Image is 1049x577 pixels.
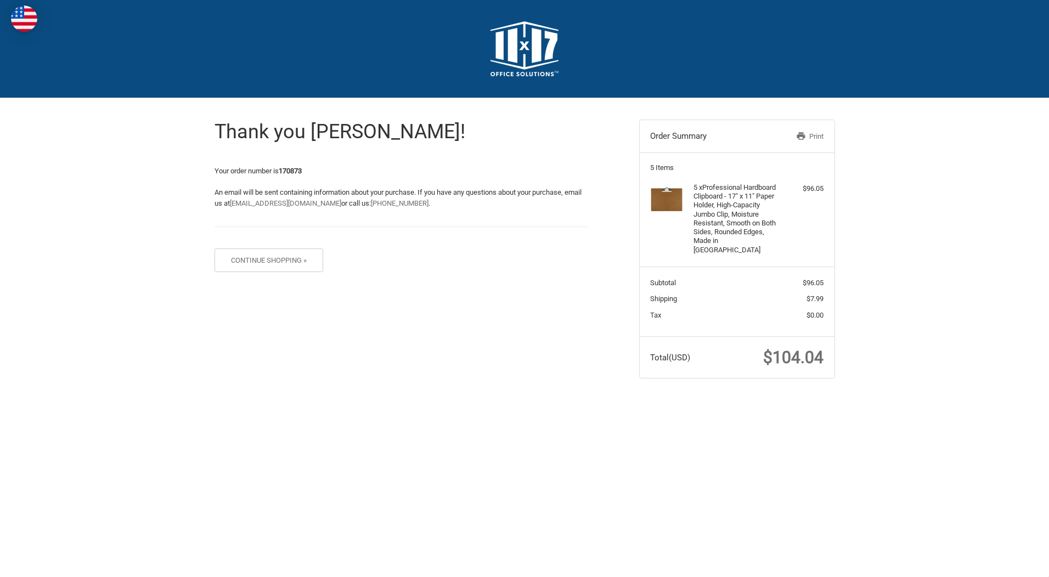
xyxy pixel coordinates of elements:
[279,167,302,175] strong: 170873
[490,21,559,76] img: 11x17.com
[763,348,824,367] span: $104.04
[215,188,582,207] span: An email will be sent containing information about your purchase. If you have any questions about...
[215,248,324,272] button: Continue Shopping »
[650,311,661,319] span: Tax
[650,131,767,142] h3: Order Summary
[11,5,37,32] img: duty and tax information for United States
[807,295,824,303] span: $7.99
[650,279,676,287] span: Subtotal
[807,311,824,319] span: $0.00
[650,353,690,363] span: Total (USD)
[780,183,824,194] div: $96.05
[230,199,341,207] a: [EMAIL_ADDRESS][DOMAIN_NAME]
[767,131,824,142] a: Print
[693,183,777,254] h4: 5 x Professional Hardboard Clipboard - 17" x 11" Paper Holder, High-Capacity Jumbo Clip, Moisture...
[803,279,824,287] span: $96.05
[215,120,588,144] h1: Thank you [PERSON_NAME]!
[650,295,677,303] span: Shipping
[371,199,428,207] a: [PHONE_NUMBER]
[215,167,302,175] span: Your order number is
[650,163,824,172] h3: 5 Items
